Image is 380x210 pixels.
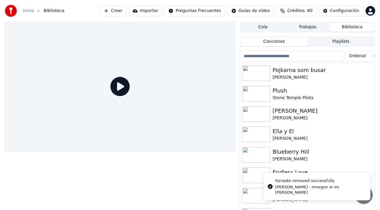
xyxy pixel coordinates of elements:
[273,66,372,74] div: Pojkarna som busar
[273,156,372,162] div: [PERSON_NAME]
[241,37,307,46] button: Canciones
[227,5,274,16] button: Guías de video
[330,23,374,32] button: Biblioteca
[330,8,359,14] div: Configuración
[165,5,225,16] button: Preguntas Frecuentes
[273,136,372,142] div: [PERSON_NAME]
[275,178,365,184] div: Karaoke removed successfully
[241,23,285,32] button: Cola
[273,86,372,95] div: Plush
[44,8,64,14] span: Biblioteca
[100,5,126,16] button: Crear
[273,115,372,121] div: [PERSON_NAME]
[307,37,374,46] button: Playlists
[319,5,363,16] button: Configuración
[349,53,366,59] span: Ordenar
[5,5,17,17] img: youka
[129,5,162,16] button: Importar
[276,5,317,16] button: Créditos60
[285,23,330,32] button: Trabajos
[273,127,372,136] div: Ella y El
[23,8,34,14] a: Inicio
[275,184,365,195] div: [PERSON_NAME] - Imorgon ar en [PERSON_NAME]
[273,74,372,80] div: [PERSON_NAME]
[273,95,372,101] div: Stone Temple Pilots
[307,8,313,14] span: 60
[287,8,305,14] span: Créditos
[273,107,372,115] div: [PERSON_NAME]
[273,168,372,177] div: Endless Love
[23,8,64,14] nav: breadcrumb
[273,148,372,156] div: Blueberry Hill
